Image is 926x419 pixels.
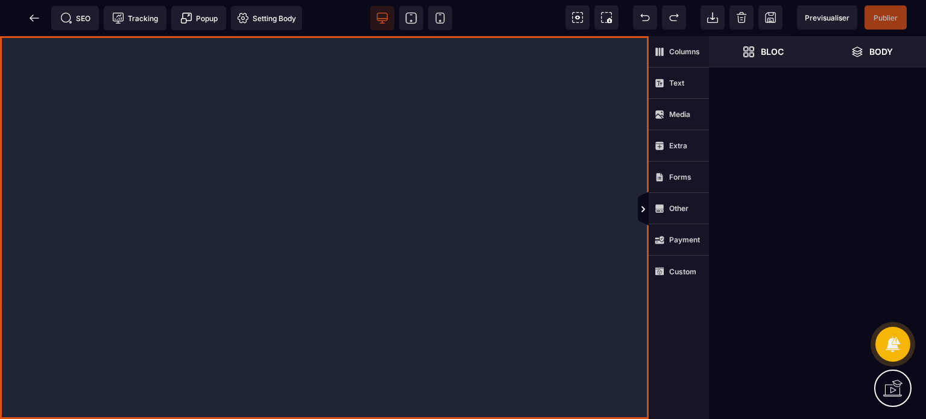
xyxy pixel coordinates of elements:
[180,12,218,24] span: Popup
[669,204,688,213] strong: Other
[594,5,619,30] span: Screenshot
[669,267,696,276] strong: Custom
[669,110,690,119] strong: Media
[565,5,590,30] span: View components
[112,12,158,24] span: Tracking
[709,36,817,68] span: Open Blocks
[669,141,687,150] strong: Extra
[669,235,700,244] strong: Payment
[669,47,700,56] strong: Columns
[805,13,849,22] span: Previsualiser
[817,36,926,68] span: Open Layer Manager
[874,13,898,22] span: Publier
[669,172,691,181] strong: Forms
[60,12,90,24] span: SEO
[761,47,784,56] strong: Bloc
[869,47,893,56] strong: Body
[237,12,296,24] span: Setting Body
[797,5,857,30] span: Preview
[669,78,684,87] strong: Text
